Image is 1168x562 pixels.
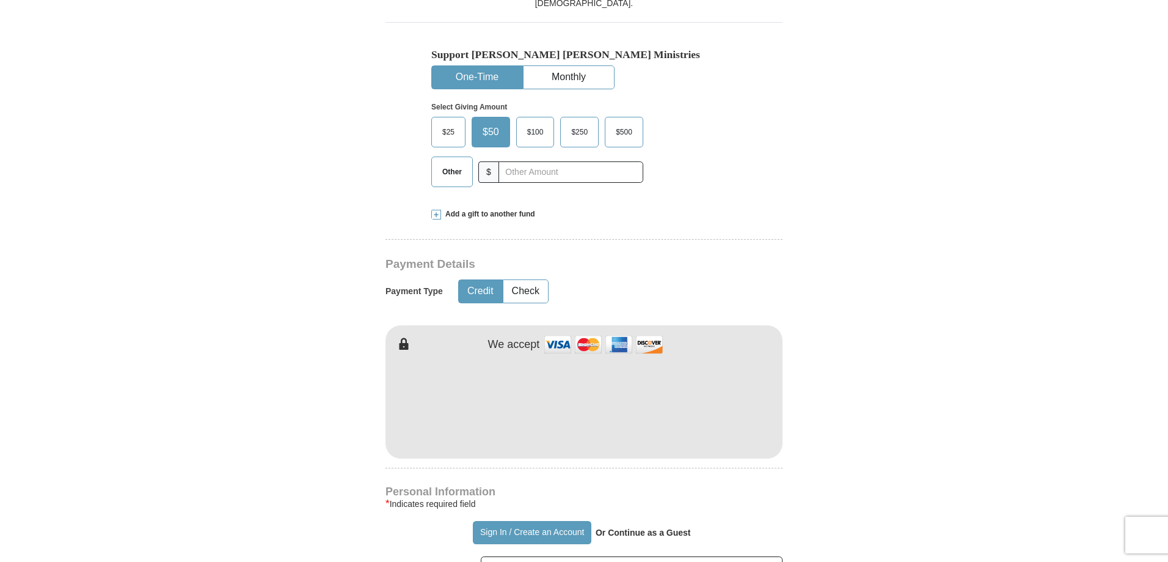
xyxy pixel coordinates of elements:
button: Check [503,280,548,303]
strong: Or Continue as a Guest [596,528,691,538]
button: Sign In / Create an Account [473,521,591,544]
span: $500 [610,123,638,141]
strong: Select Giving Amount [431,103,507,111]
button: Credit [459,280,502,303]
h4: Personal Information [385,487,783,497]
span: $50 [476,123,505,141]
div: Indicates required field [385,497,783,511]
h5: Payment Type [385,286,443,297]
span: $100 [521,123,550,141]
button: Monthly [524,66,614,89]
span: Add a gift to another fund [441,209,535,220]
h4: We accept [488,338,540,352]
span: $25 [436,123,461,141]
button: One-Time [432,66,522,89]
span: $250 [565,123,594,141]
span: Other [436,163,468,181]
span: $ [478,161,499,183]
h3: Payment Details [385,257,697,272]
input: Other Amount [498,161,643,183]
img: credit cards accepted [542,331,665,358]
h5: Support [PERSON_NAME] [PERSON_NAME] Ministries [431,48,737,61]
